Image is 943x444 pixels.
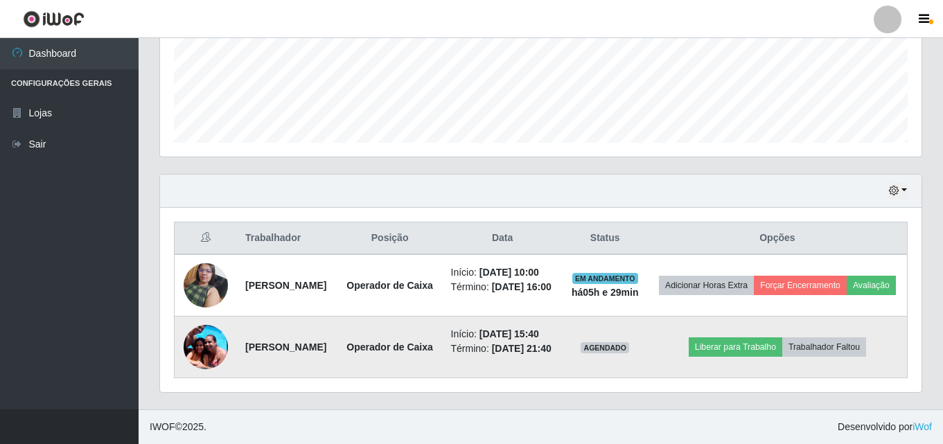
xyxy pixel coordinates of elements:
[184,256,228,314] img: 1749692047494.jpeg
[346,280,433,291] strong: Operador de Caixa
[479,328,539,339] time: [DATE] 15:40
[443,222,563,255] th: Data
[451,327,554,341] li: Início:
[847,276,896,295] button: Avaliação
[572,273,638,284] span: EM ANDAMENTO
[689,337,782,357] button: Liberar para Trabalho
[581,342,629,353] span: AGENDADO
[659,276,754,295] button: Adicionar Horas Extra
[754,276,847,295] button: Forçar Encerramento
[184,317,228,376] img: 1757706107885.jpeg
[479,267,539,278] time: [DATE] 10:00
[451,265,554,280] li: Início:
[23,10,85,28] img: CoreUI Logo
[346,341,433,353] strong: Operador de Caixa
[451,341,554,356] li: Término:
[245,280,326,291] strong: [PERSON_NAME]
[150,420,206,434] span: © 2025 .
[451,280,554,294] li: Término:
[492,281,552,292] time: [DATE] 16:00
[913,421,932,432] a: iWof
[782,337,866,357] button: Trabalhador Faltou
[572,287,639,298] strong: há 05 h e 29 min
[648,222,908,255] th: Opções
[245,341,326,353] strong: [PERSON_NAME]
[563,222,648,255] th: Status
[838,420,932,434] span: Desenvolvido por
[492,343,552,354] time: [DATE] 21:40
[150,421,175,432] span: IWOF
[337,222,443,255] th: Posição
[237,222,337,255] th: Trabalhador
